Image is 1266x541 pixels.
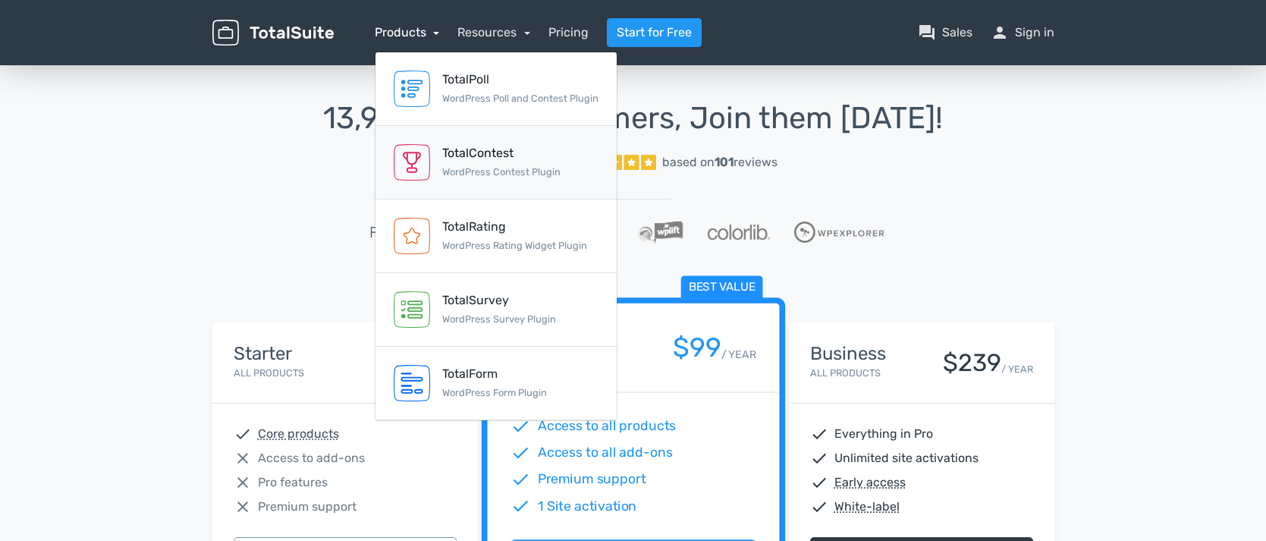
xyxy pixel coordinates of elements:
[457,25,530,39] a: Resources
[810,367,881,379] small: All Products
[442,313,556,325] small: WordPress Survey Plugin
[548,24,589,42] a: Pricing
[721,347,756,363] small: / YEAR
[212,102,1054,135] h1: 13,945 Happy Customers, Join them [DATE]!
[715,155,734,169] strong: 101
[810,425,828,443] span: check
[510,496,530,516] span: check
[258,473,328,492] span: Pro features
[510,443,530,463] span: check
[537,417,676,436] span: Access to all products
[394,71,430,107] img: TotalPoll
[638,221,683,244] img: WPLift
[394,144,430,181] img: TotalContest
[607,18,702,47] a: Start for Free
[537,443,672,463] span: Access to all add-ons
[672,333,721,363] div: $99
[394,218,430,254] img: TotalRating
[442,71,598,89] div: TotalPoll
[375,25,440,39] a: Products
[991,24,1009,42] span: person
[442,291,556,310] div: TotalSurvey
[834,449,979,467] span: Unlimited site activations
[810,498,828,516] span: check
[234,449,252,467] span: close
[442,218,587,236] div: TotalRating
[918,24,936,42] span: question_answer
[258,449,365,467] span: Access to add-ons
[375,126,617,200] a: TotalContest WordPress Contest Plugin
[810,449,828,467] span: check
[375,273,617,347] a: TotalSurvey WordPress Survey Plugin
[234,425,252,443] span: check
[1001,362,1033,376] small: / YEAR
[258,498,357,516] span: Premium support
[794,222,884,243] img: WPExplorer
[442,387,547,398] small: WordPress Form Plugin
[442,166,561,178] small: WordPress Contest Plugin
[234,344,304,363] h4: Starter
[943,350,1001,376] div: $239
[918,24,972,42] a: question_answerSales
[442,93,598,104] small: WordPress Poll and Contest Plugin
[442,144,561,162] div: TotalContest
[234,473,252,492] span: close
[375,200,617,273] a: TotalRating WordPress Rating Widget Plugin
[442,240,587,251] small: WordPress Rating Widget Plugin
[369,224,448,241] h5: Featured in
[537,496,636,516] span: 1 Site activation
[834,425,933,443] span: Everything in Pro
[810,344,886,363] h4: Business
[510,417,530,436] span: check
[375,347,617,420] a: TotalForm WordPress Form Plugin
[375,52,617,126] a: TotalPoll WordPress Poll and Contest Plugin
[442,365,547,383] div: TotalForm
[212,147,1054,178] a: Excellent 5/5 based on101reviews
[234,498,252,516] span: close
[991,24,1054,42] a: personSign in
[258,425,339,443] abbr: Core products
[680,276,762,300] span: Best value
[394,291,430,328] img: TotalSurvey
[537,470,646,489] span: Premium support
[394,365,430,401] img: TotalForm
[834,498,900,516] abbr: White-label
[810,473,828,492] span: check
[234,367,304,379] small: All Products
[662,153,778,171] div: based on reviews
[212,20,334,46] img: TotalSuite for WordPress
[834,473,906,492] abbr: Early access
[510,470,530,489] span: check
[708,225,770,240] img: Colorlib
